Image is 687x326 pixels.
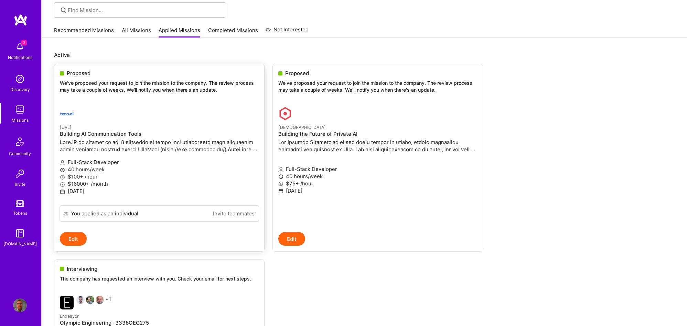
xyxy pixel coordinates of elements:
div: You applied as an individual [71,210,138,217]
img: teza.ai company logo [60,107,74,121]
button: Edit [60,232,87,246]
button: Edit [278,232,305,246]
div: Tokens [13,210,27,217]
i: icon Clock [60,167,65,173]
img: Community [12,133,28,150]
div: +1 [60,296,111,309]
img: Sergey Rodovinsky [96,296,104,304]
img: Endeavor company logo [60,296,74,309]
img: Michael McTiernan [86,296,94,304]
p: Full-Stack Developer [278,165,477,173]
a: Recommended Missions [54,27,114,38]
img: bell [13,40,27,54]
img: teamwork [13,103,27,116]
p: We've proposed your request to join the mission to the company. The review process may take a cou... [60,80,259,93]
p: Active [54,51,675,59]
span: Interviewing [67,265,97,273]
i: icon Clock [278,174,283,179]
p: We've proposed your request to join the mission to the company. The review process may take a cou... [278,80,477,93]
a: Kynismos company logo[DEMOGRAPHIC_DATA]Building the Future of Private AILor Ipsumdo Sitametc ad e... [273,101,483,232]
i: icon SearchGrey [60,6,67,14]
img: discovery [13,72,27,86]
i: icon MoneyGray [60,182,65,187]
i: icon MoneyGray [60,175,65,180]
img: Invite [13,167,27,181]
small: [DEMOGRAPHIC_DATA] [278,125,326,130]
a: teza.ai company logo[URL]Building AI Communication ToolsLore.IP do sitamet co adi 8 elitseddo ei ... [54,101,264,205]
p: Lor Ipsumdo Sitametc ad el sed doeiu tempor in utlabo, etdolo magnaaliqu enimadmi ven quisnost ex... [278,139,477,153]
p: $16000+ /month [60,180,259,187]
p: Full-Stack Developer [60,159,259,166]
span: Proposed [285,70,309,77]
i: icon Applicant [60,160,65,165]
input: Find Mission... [68,7,221,14]
i: icon MoneyGray [278,181,283,186]
img: logo [14,14,28,26]
div: [DOMAIN_NAME] [3,240,37,247]
a: Invite teammates [213,210,255,217]
p: 40 hours/week [278,173,477,180]
span: 3 [21,40,27,45]
div: Discovery [10,86,30,93]
p: $75+ /hour [278,180,477,187]
img: Shray Bansal [76,296,85,304]
p: 40 hours/week [60,166,259,173]
p: [DATE] [278,187,477,194]
div: Invite [15,181,25,188]
div: Notifications [8,54,32,61]
i: icon Calendar [60,189,65,194]
div: Community [9,150,31,157]
a: Not Interested [266,26,309,38]
small: Endeavor [60,314,79,319]
a: Completed Missions [208,27,258,38]
img: User Avatar [13,298,27,312]
img: guide book [13,226,27,240]
p: The company has requested an interview with you. Check your email for next steps. [60,275,259,282]
span: Proposed [67,70,90,77]
small: [URL] [60,125,72,130]
a: Applied Missions [159,27,200,38]
img: Kynismos company logo [278,107,292,121]
h4: Olympic Engineering -3338OEG275 [60,320,259,326]
i: icon Calendar [278,189,283,194]
a: All Missions [122,27,151,38]
a: User Avatar [11,298,29,312]
div: Missions [12,116,29,124]
p: Lore.IP do sitamet co adi 8 elitseddo ei tempo inci utlaboreetd magn aliquaenim admin veniamqu no... [60,139,259,153]
h4: Building AI Communication Tools [60,131,259,137]
h4: Building the Future of Private AI [278,131,477,137]
p: [DATE] [60,187,259,195]
i: icon Applicant [278,167,283,172]
img: tokens [16,200,24,207]
p: $100+ /hour [60,173,259,180]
